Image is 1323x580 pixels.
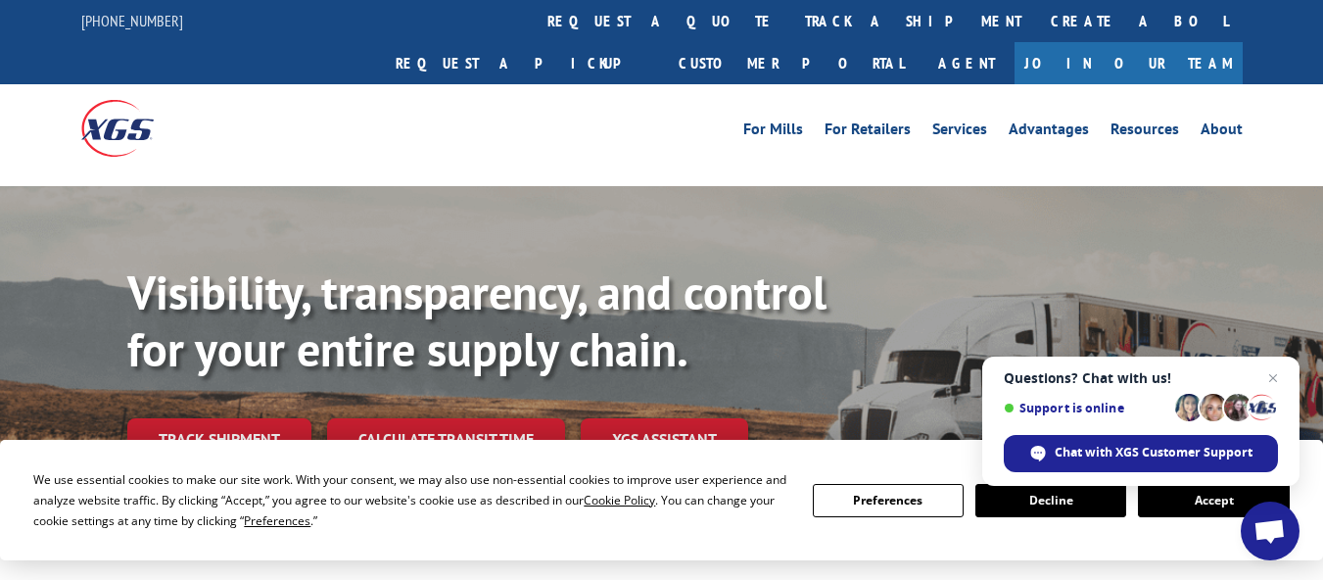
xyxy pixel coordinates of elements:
[584,492,655,508] span: Cookie Policy
[1201,121,1243,143] a: About
[975,484,1126,517] button: Decline
[919,42,1015,84] a: Agent
[664,42,919,84] a: Customer Portal
[1055,444,1252,461] span: Chat with XGS Customer Support
[244,512,310,529] span: Preferences
[743,121,803,143] a: For Mills
[813,484,964,517] button: Preferences
[825,121,911,143] a: For Retailers
[1004,435,1278,472] div: Chat with XGS Customer Support
[1004,370,1278,386] span: Questions? Chat with us!
[381,42,664,84] a: Request a pickup
[581,418,748,460] a: XGS ASSISTANT
[127,418,311,459] a: Track shipment
[327,418,565,460] a: Calculate transit time
[932,121,987,143] a: Services
[1015,42,1243,84] a: Join Our Team
[1261,366,1285,390] span: Close chat
[33,469,788,531] div: We use essential cookies to make our site work. With your consent, we may also use non-essential ...
[1110,121,1179,143] a: Resources
[127,262,827,379] b: Visibility, transparency, and control for your entire supply chain.
[1138,484,1289,517] button: Accept
[81,11,183,30] a: [PHONE_NUMBER]
[1004,401,1168,415] span: Support is online
[1241,502,1299,560] div: Open chat
[1009,121,1089,143] a: Advantages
